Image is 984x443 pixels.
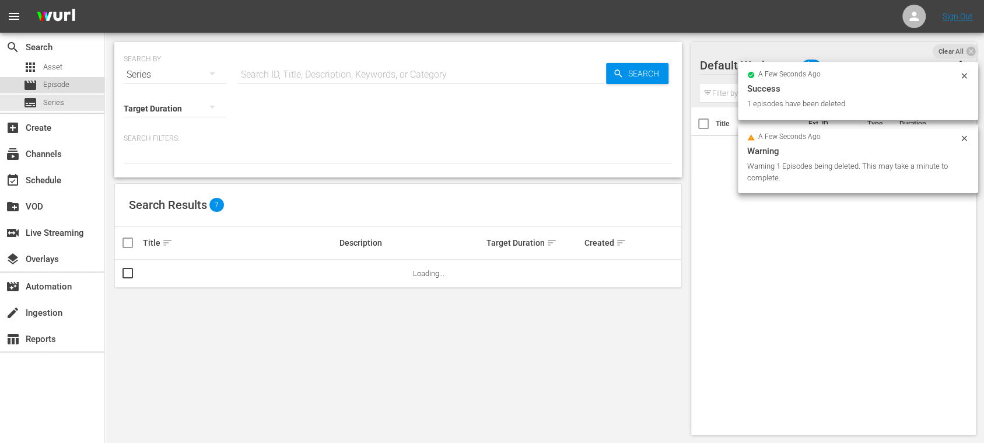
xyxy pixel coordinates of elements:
span: Asset [23,60,37,74]
div: Title [143,236,336,250]
span: sort [616,238,626,248]
span: Overlays [6,252,20,266]
button: Search [606,63,668,84]
span: Channels [6,147,20,161]
div: Warning [747,144,969,158]
img: ans4CAIJ8jUAAAAAAAAAAAAAAAAAAAAAAAAgQb4GAAAAAAAAAAAAAAAAAAAAAAAAJMjXAAAAAAAAAAAAAAAAAAAAAAAAgAT5G... [28,3,84,30]
span: Search [6,40,20,54]
th: Title [716,107,802,140]
span: Episode [43,79,69,90]
span: 7 [209,198,224,212]
div: 1 episodes have been deleted [747,98,957,110]
span: VOD [6,200,20,214]
span: Series [43,97,64,109]
div: Created [584,236,630,250]
span: a few seconds ago [758,132,821,142]
span: Clear All [933,44,969,59]
span: Asset [43,61,62,73]
div: Target Duration [486,236,581,250]
span: Schedule [6,173,20,187]
p: Search Filters: [124,134,673,144]
span: Ingestion [6,306,20,320]
div: Default Workspace [700,49,957,82]
div: Description [339,238,483,247]
span: Loading... [413,269,444,278]
span: Live Streaming [6,226,20,240]
span: Search Results [129,198,207,212]
span: menu [7,9,21,23]
span: Reports [6,332,20,346]
span: Series [23,96,37,110]
div: Warning 1 Episodes being deleted. This may take a minute to complete. [747,161,957,184]
a: Sign Out [943,12,973,21]
span: Automation [6,280,20,294]
div: Success [747,82,969,96]
span: Create [6,121,20,135]
span: sort [547,238,557,248]
span: a few seconds ago [758,70,821,79]
span: Episode [23,78,37,92]
div: Series [124,58,226,91]
span: Search [624,63,668,84]
span: sort [162,238,173,248]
